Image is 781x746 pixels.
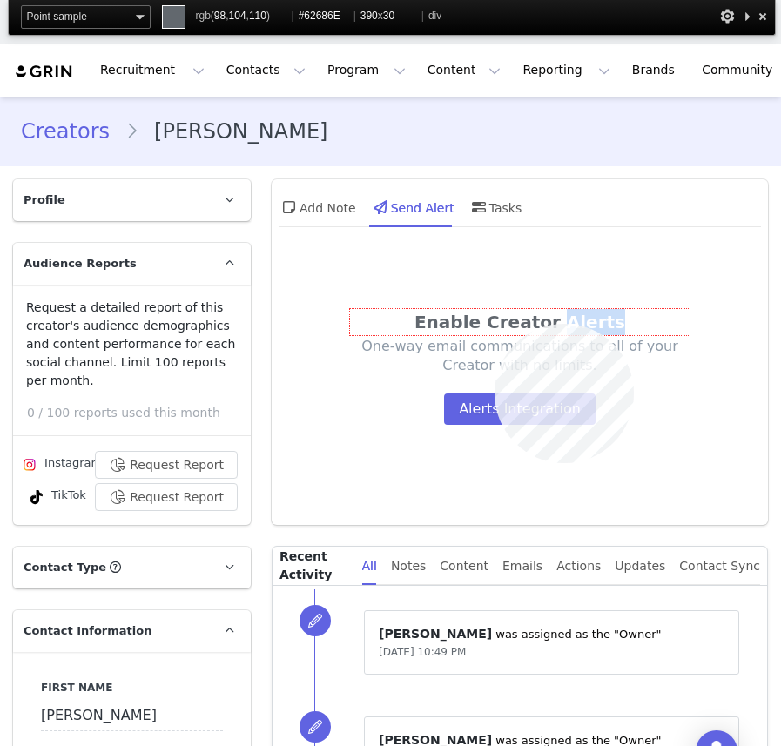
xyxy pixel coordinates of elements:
[26,487,86,507] div: TikTok
[24,255,137,272] span: Audience Reports
[95,451,238,479] button: Request Report
[24,192,65,209] span: Profile
[556,547,601,586] div: Actions
[216,50,316,90] button: Contacts
[292,10,294,22] span: |
[370,186,454,228] div: Send Alert
[353,10,356,22] span: |
[21,116,125,147] a: Creators
[249,10,266,22] span: 110
[41,680,223,696] label: First Name
[279,186,356,228] div: Add Note
[229,10,246,22] span: 104
[754,5,771,27] div: Close and Stop Picking
[95,483,238,511] button: Request Report
[417,50,512,90] button: Content
[740,5,754,27] div: Collapse This Panel
[360,10,378,22] span: 390
[26,299,238,390] p: Request a detailed report of this creator's audience demographics and content performance for eac...
[379,625,724,643] p: ⁨ ⁩ was assigned as the "Owner"
[23,458,37,472] img: instagram.svg
[299,5,349,27] span: #62686E
[362,547,377,586] div: All
[428,5,441,27] span: div
[622,50,690,90] a: Brands
[317,50,416,90] button: Program
[350,309,690,335] div: Enable Creator Alerts
[214,10,226,22] span: 98
[27,404,251,422] p: 0 / 100 reports used this month
[383,10,394,22] span: 30
[24,559,106,576] span: Contact Type
[502,547,542,586] div: Emails
[24,622,151,640] span: Contact Information
[440,547,488,586] div: Content
[615,547,665,586] div: Updates
[196,5,287,27] span: rgb( , , )
[719,5,737,27] div: Options
[350,337,690,376] p: One-way email communications to all of your Creator with no limits.
[14,64,75,80] img: grin logo
[19,454,102,475] div: Instagram
[421,10,424,22] span: |
[360,5,417,27] span: x
[512,50,620,90] button: Reporting
[90,50,215,90] button: Recruitment
[679,547,760,586] div: Contact Sync
[379,627,492,641] span: [PERSON_NAME]
[468,186,522,228] div: Tasks
[444,393,596,425] button: Alerts Integration
[279,547,348,585] p: Recent Activity
[379,646,466,658] span: [DATE] 10:49 PM
[391,547,426,586] div: Notes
